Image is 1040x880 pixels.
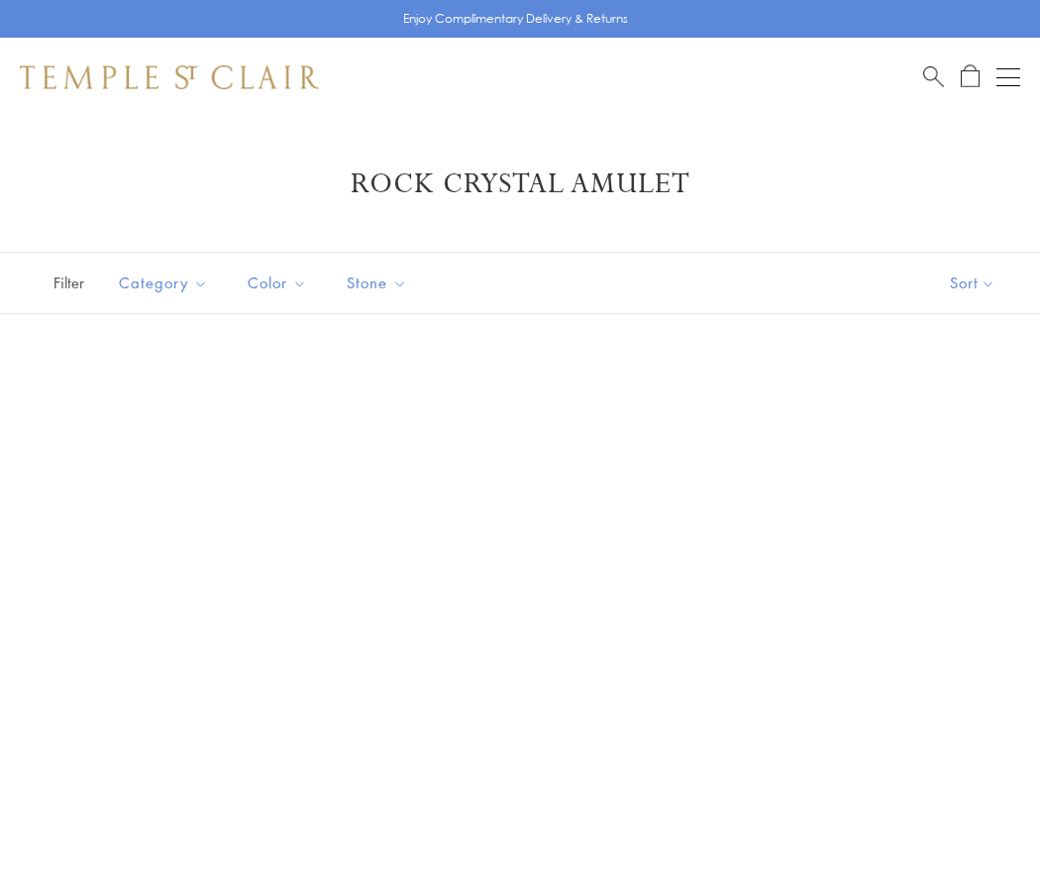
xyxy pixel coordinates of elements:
[337,271,422,295] span: Stone
[109,271,223,295] span: Category
[233,261,322,305] button: Color
[332,261,422,305] button: Stone
[50,166,990,202] h1: Rock Crystal Amulet
[961,64,980,89] a: Open Shopping Bag
[20,65,319,89] img: Temple St. Clair
[923,64,944,89] a: Search
[238,271,322,295] span: Color
[905,253,1040,313] button: Show sort by
[996,65,1020,89] button: Open navigation
[403,9,628,29] p: Enjoy Complimentary Delivery & Returns
[104,261,223,305] button: Category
